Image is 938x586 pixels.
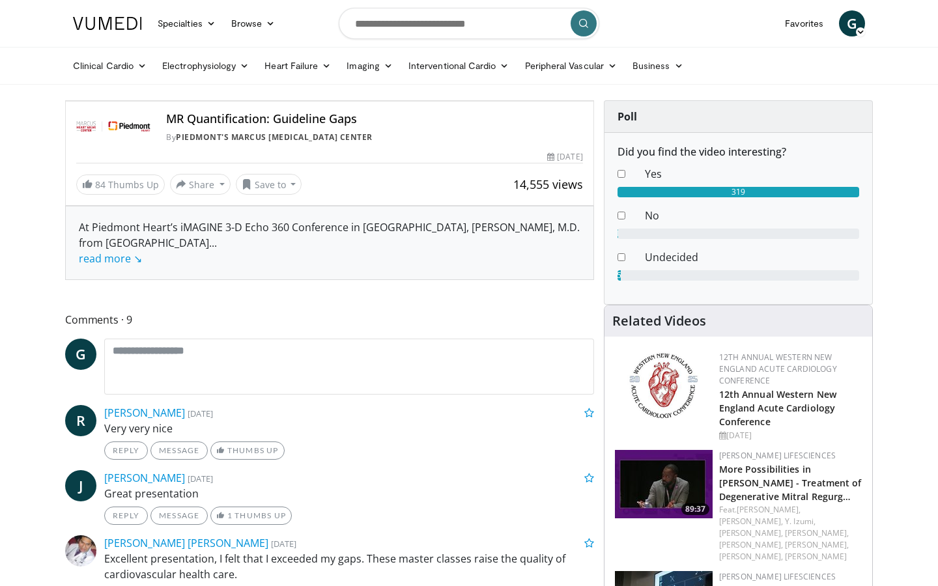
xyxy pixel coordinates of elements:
[104,551,594,582] p: Excellent presentation, I felt that I exceeded my gaps. These master classes raise the quality of...
[188,408,213,419] small: [DATE]
[65,311,594,328] span: Comments 9
[618,109,637,124] strong: Poll
[618,270,621,281] div: 5
[166,112,582,126] h4: MR Quantification: Guideline Gaps
[95,178,106,191] span: 84
[76,174,165,195] a: 84 Thumbs Up
[104,441,148,460] a: Reply
[719,388,836,428] a: 12th Annual Western New England Acute Cardiology Conference
[176,132,373,143] a: Piedmont's Marcus [MEDICAL_DATA] Center
[223,10,283,36] a: Browse
[719,527,783,538] a: [PERSON_NAME],
[618,146,859,158] h6: Did you find the video interesting?
[210,441,284,460] a: Thumbs Up
[339,53,401,79] a: Imaging
[65,405,96,436] a: R
[615,450,713,518] img: 41cd36ca-1716-454e-a7c0-f193de92ed07.150x105_q85_crop-smart_upscale.jpg
[547,151,582,163] div: [DATE]
[65,339,96,370] a: G
[401,53,517,79] a: Interventional Cardio
[236,174,302,195] button: Save to
[785,527,849,538] a: [PERSON_NAME],
[719,504,862,563] div: Feat.
[635,208,869,223] dd: No
[785,539,849,550] a: [PERSON_NAME],
[166,132,582,143] div: By
[777,10,831,36] a: Favorites
[719,450,836,461] a: [PERSON_NAME] Lifesciences
[104,471,185,485] a: [PERSON_NAME]
[150,441,208,460] a: Message
[612,313,706,329] h4: Related Videos
[271,538,296,550] small: [DATE]
[150,507,208,525] a: Message
[627,352,700,420] img: 0954f259-7907-4053-a817-32a96463ecc8.png.150x105_q85_autocrop_double_scale_upscale_version-0.2.png
[188,473,213,484] small: [DATE]
[76,112,150,143] img: Piedmont's Marcus Heart Valve Center
[227,510,233,520] span: 1
[104,486,594,501] p: Great presentation
[635,166,869,182] dd: Yes
[719,571,836,582] a: [PERSON_NAME] Lifesciences
[785,516,816,527] a: Y. Izumi,
[104,406,185,420] a: [PERSON_NAME]
[65,535,96,566] img: Avatar
[719,539,783,550] a: [PERSON_NAME],
[170,174,231,195] button: Share
[681,503,709,515] span: 89:37
[517,53,625,79] a: Peripheral Vascular
[513,176,583,192] span: 14,555 views
[839,10,865,36] a: G
[79,251,142,266] a: read more ↘
[719,551,783,562] a: [PERSON_NAME],
[339,8,599,39] input: Search topics, interventions
[154,53,257,79] a: Electrophysiology
[104,536,268,550] a: [PERSON_NAME] [PERSON_NAME]
[65,53,154,79] a: Clinical Cardio
[785,551,847,562] a: [PERSON_NAME]
[719,516,783,527] a: [PERSON_NAME],
[618,187,859,197] div: 319
[73,17,142,30] img: VuMedi Logo
[719,352,837,386] a: 12th Annual Western New England Acute Cardiology Conference
[635,249,869,265] dd: Undecided
[65,470,96,501] a: J
[615,450,713,518] a: 89:37
[79,219,580,266] div: At Piedmont Heart’s iMAGINE 3-D Echo 360 Conference in [GEOGRAPHIC_DATA], [PERSON_NAME], M.D. fro...
[66,101,593,102] video-js: Video Player
[104,421,594,436] p: Very very nice
[737,504,801,515] a: [PERSON_NAME],
[210,507,292,525] a: 1 Thumbs Up
[104,507,148,525] a: Reply
[150,10,223,36] a: Specialties
[625,53,691,79] a: Business
[719,463,862,503] a: More Possibilities in [PERSON_NAME] - Treatment of Degenerative Mitral Regurg…
[257,53,339,79] a: Heart Failure
[719,430,862,441] div: [DATE]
